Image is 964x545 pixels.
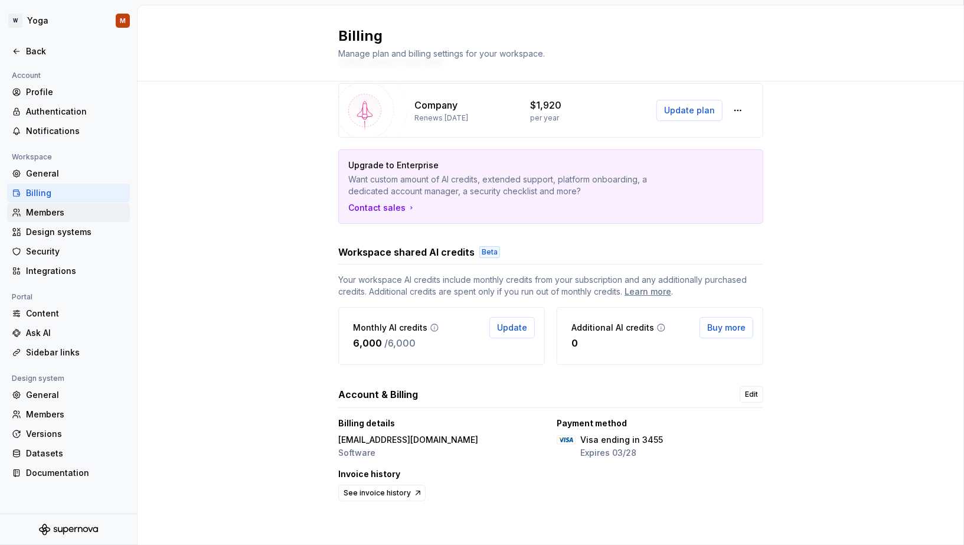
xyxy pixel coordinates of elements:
[26,207,125,218] div: Members
[7,203,130,222] a: Members
[353,322,427,334] p: Monthly AI credits
[700,317,753,338] button: Buy more
[348,159,671,171] p: Upgrade to Enterprise
[26,448,125,459] div: Datasets
[7,464,130,482] a: Documentation
[338,245,475,259] h3: Workspace shared AI credits
[664,105,715,116] span: Update plan
[338,27,749,45] h2: Billing
[7,304,130,323] a: Content
[7,102,130,121] a: Authentication
[7,425,130,443] a: Versions
[625,286,671,298] a: Learn more
[7,42,130,61] a: Back
[7,242,130,261] a: Security
[414,98,458,112] p: Company
[338,48,545,58] span: Manage plan and billing settings for your workspace.
[7,150,57,164] div: Workspace
[26,106,125,118] div: Authentication
[489,317,535,338] button: Update
[7,343,130,362] a: Sidebar links
[7,405,130,424] a: Members
[338,434,478,446] p: [EMAIL_ADDRESS][DOMAIN_NAME]
[580,434,663,446] p: Visa ending in 3455
[557,417,627,429] p: Payment method
[531,113,560,123] p: per year
[338,387,418,402] h3: Account & Billing
[7,262,130,280] a: Integrations
[8,14,22,28] div: W
[580,447,663,459] p: Expires 03/28
[7,68,45,83] div: Account
[26,187,125,199] div: Billing
[26,45,125,57] div: Back
[338,468,400,480] p: Invoice history
[338,417,395,429] p: Billing details
[745,390,758,399] span: Edit
[26,467,125,479] div: Documentation
[338,274,763,298] span: Your workspace AI credits include monthly credits from your subscription and any additionally pur...
[531,98,562,112] p: $1,920
[707,322,746,334] span: Buy more
[740,386,763,403] a: Edit
[338,447,478,459] p: Software
[7,290,37,304] div: Portal
[7,324,130,342] a: Ask AI
[26,308,125,319] div: Content
[39,524,98,536] svg: Supernova Logo
[353,336,382,350] p: 6,000
[7,386,130,404] a: General
[26,86,125,98] div: Profile
[384,336,416,350] p: / 6,000
[7,184,130,203] a: Billing
[26,428,125,440] div: Versions
[414,113,468,123] p: Renews [DATE]
[7,371,69,386] div: Design system
[26,125,125,137] div: Notifications
[7,164,130,183] a: General
[344,488,411,498] span: See invoice history
[26,389,125,401] div: General
[7,444,130,463] a: Datasets
[348,174,671,197] p: Want custom amount of AI credits, extended support, platform onboarding, a dedicated account mana...
[26,265,125,277] div: Integrations
[26,246,125,257] div: Security
[26,168,125,180] div: General
[338,485,426,501] a: See invoice history
[26,226,125,238] div: Design systems
[7,223,130,242] a: Design systems
[479,246,500,258] div: Beta
[571,336,578,350] p: 0
[120,16,126,25] div: M
[348,202,416,214] a: Contact sales
[7,83,130,102] a: Profile
[497,322,527,334] span: Update
[656,100,723,121] button: Update plan
[26,347,125,358] div: Sidebar links
[2,8,135,34] button: WYogaM
[27,15,48,27] div: Yoga
[26,327,125,339] div: Ask AI
[26,409,125,420] div: Members
[7,122,130,141] a: Notifications
[571,322,654,334] p: Additional AI credits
